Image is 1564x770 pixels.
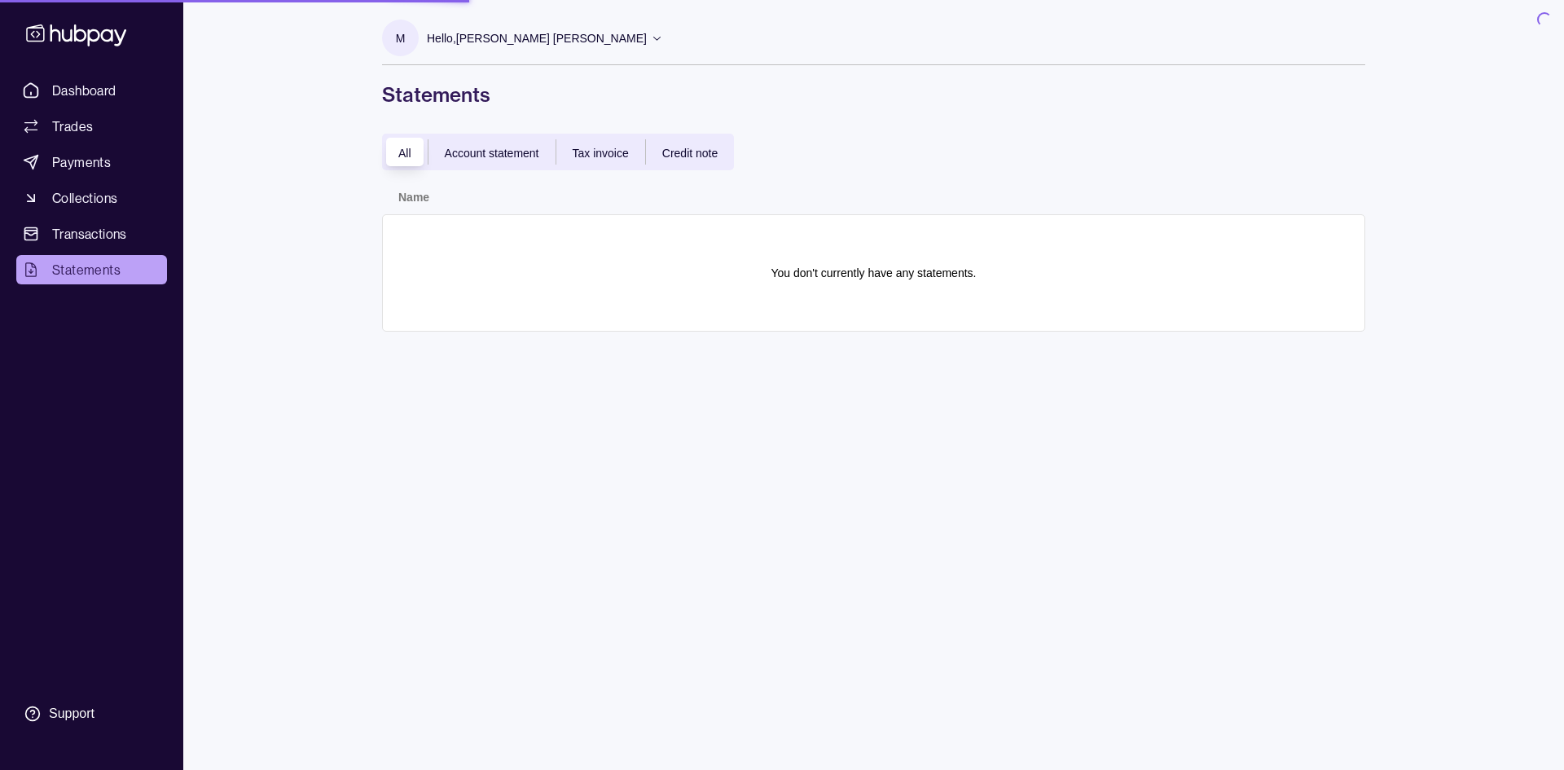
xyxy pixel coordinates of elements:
[662,147,718,160] span: Credit note
[16,255,167,284] a: Statements
[52,81,116,100] span: Dashboard
[52,117,93,136] span: Trades
[427,29,647,47] p: Hello, [PERSON_NAME] [PERSON_NAME]
[52,224,127,244] span: Transactions
[16,183,167,213] a: Collections
[771,264,977,282] p: You don't currently have any statements.
[445,147,539,160] span: Account statement
[52,188,117,208] span: Collections
[16,112,167,141] a: Trades
[52,260,121,279] span: Statements
[573,147,629,160] span: Tax invoice
[16,219,167,249] a: Transactions
[382,81,1365,108] h1: Statements
[382,134,734,170] div: documentTypes
[16,76,167,105] a: Dashboard
[396,29,406,47] p: M
[16,147,167,177] a: Payments
[398,147,411,160] span: All
[16,697,167,731] a: Support
[52,152,111,172] span: Payments
[398,191,429,204] p: Name
[49,705,94,723] div: Support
